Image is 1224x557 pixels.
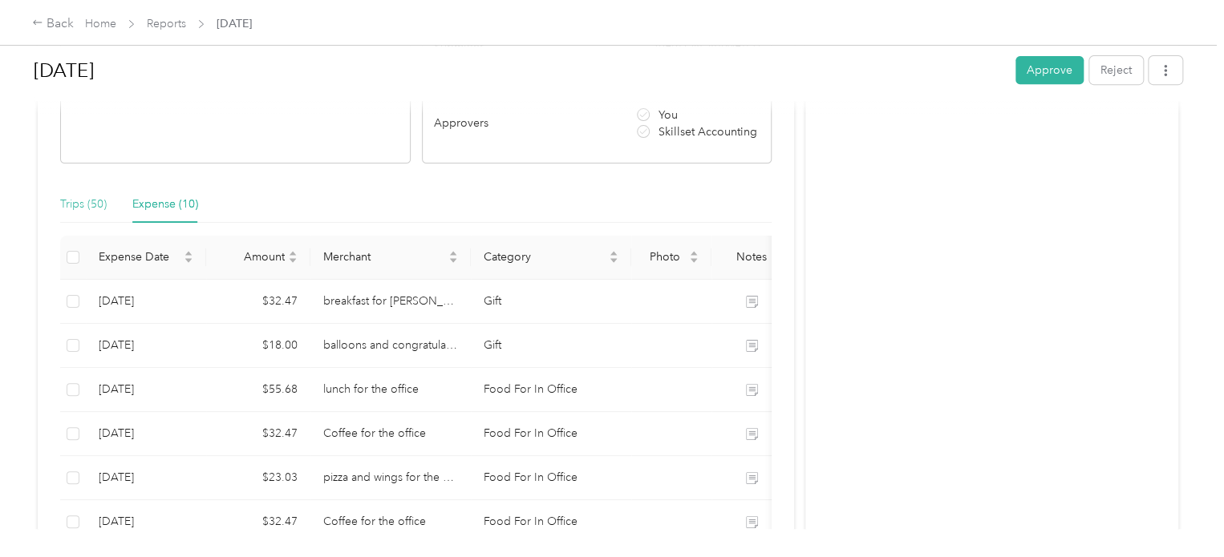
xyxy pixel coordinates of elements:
[1089,56,1143,84] button: Reject
[206,412,310,456] td: $32.47
[689,256,699,265] span: caret-down
[1015,56,1084,84] button: Approve
[99,250,180,264] span: Expense Date
[448,256,458,265] span: caret-down
[711,236,792,280] th: Notes
[644,250,686,264] span: Photo
[310,456,471,500] td: pizza and wings for the office
[310,280,471,324] td: breakfast for sonia for her anniversary
[484,250,606,264] span: Category
[34,51,1004,90] h1: September 2025
[206,368,310,412] td: $55.68
[86,368,206,412] td: 9-25-2025
[310,324,471,368] td: balloons and congratulation sign for Sonia Anniversary
[206,236,310,280] th: Amount
[86,412,206,456] td: 9-24-2025
[85,17,116,30] a: Home
[206,500,310,544] td: $32.47
[310,412,471,456] td: Coffee for the office
[310,368,471,412] td: lunch for the office
[471,236,631,280] th: Category
[86,280,206,324] td: 9-29-2025
[86,324,206,368] td: 9-29-2025
[471,412,631,456] td: Food For In Office
[471,280,631,324] td: Gift
[132,196,198,213] div: Expense (10)
[147,17,186,30] a: Reports
[184,248,193,258] span: caret-up
[219,250,285,264] span: Amount
[184,256,193,265] span: caret-down
[471,368,631,412] td: Food For In Office
[471,500,631,544] td: Food For In Office
[471,324,631,368] td: Gift
[310,500,471,544] td: Coffee for the office
[86,456,206,500] td: 9-19-2025
[448,248,458,258] span: caret-up
[609,248,618,258] span: caret-up
[659,123,757,140] span: Skillset Accounting
[217,15,252,32] span: [DATE]
[288,256,298,265] span: caret-down
[471,456,631,500] td: Food For In Office
[609,256,618,265] span: caret-down
[323,250,445,264] span: Merchant
[1134,467,1224,557] iframe: Everlance-gr Chat Button Frame
[288,248,298,258] span: caret-up
[631,236,711,280] th: Photo
[206,324,310,368] td: $18.00
[659,107,678,123] span: You
[60,196,107,213] div: Trips (50)
[310,236,471,280] th: Merchant
[86,500,206,544] td: 9-18-2025
[32,14,74,34] div: Back
[206,456,310,500] td: $23.03
[689,248,699,258] span: caret-up
[434,115,488,131] span: Approvers
[206,280,310,324] td: $32.47
[86,236,206,280] th: Expense Date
